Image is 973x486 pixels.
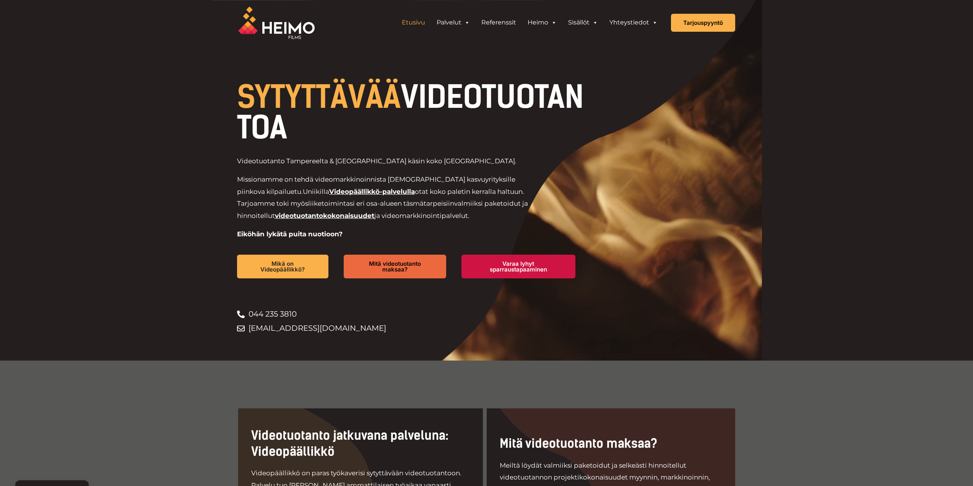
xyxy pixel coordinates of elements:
img: Heimo Filmsin logo [238,7,315,39]
a: Varaa lyhyt sparraustapaaminen [461,255,575,278]
span: ja videomarkkinointipalvelut. [374,212,469,219]
strong: Eiköhän lykätä puita nuotioon? [237,230,343,238]
span: Varaa lyhyt sparraustapaaminen [474,261,563,272]
a: 044 235 3810 [237,307,591,321]
p: Missionamme on tehdä videomarkkinoinnista [DEMOGRAPHIC_DATA] kasvuyrityksille piinkova kilpailuetu. [237,174,539,222]
a: Tarjouspyyntö [671,14,735,32]
span: SYTYTTÄVÄÄ [237,79,401,115]
a: Heimo [522,15,562,30]
a: Palvelut [431,15,476,30]
span: [EMAIL_ADDRESS][DOMAIN_NAME] [247,321,386,335]
a: Sisällöt [562,15,604,30]
aside: Header Widget 1 [392,15,667,30]
span: 044 235 3810 [247,307,297,321]
a: Etusivu [396,15,431,30]
a: Mitä videotuotanto maksaa? [344,255,446,278]
a: Mikä on Videopäällikkö? [237,255,329,278]
span: liiketoimintasi eri osa-alueen täsmätarpeisiin [308,200,454,207]
span: valmiiksi paketoidut ja hinnoitellut [237,200,528,219]
a: [EMAIL_ADDRESS][DOMAIN_NAME] [237,321,591,335]
a: Referenssit [476,15,522,30]
span: Mitä videotuotanto maksaa? [356,261,434,272]
a: Videopäällikkö-palvelulla [329,188,415,195]
h2: Mitä videotuotanto maksaa? [500,436,722,452]
span: Mikä on Videopäällikkö? [249,261,317,272]
p: Videotuotanto Tampereelta & [GEOGRAPHIC_DATA] käsin koko [GEOGRAPHIC_DATA]. [237,155,539,167]
h1: VIDEOTUOTANTOA [237,82,591,143]
a: videotuotantokokonaisuudet [275,212,374,219]
a: Yhteystiedot [604,15,663,30]
h2: Videotuotanto jatkuvana palveluna: Videopäällikkö [251,428,470,460]
span: Uniikilla [303,188,329,195]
